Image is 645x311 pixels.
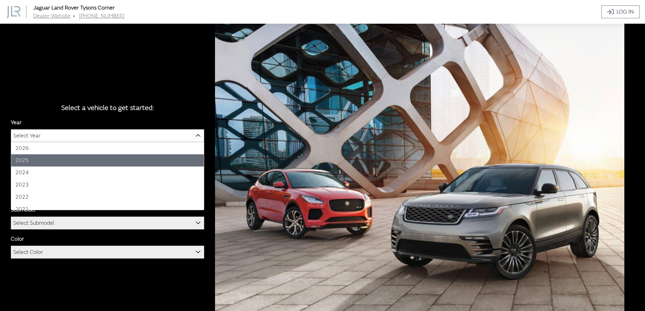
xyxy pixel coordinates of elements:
label: Year [11,118,22,127]
span: Select Year [13,130,41,142]
a: Jaguar Land Rover Tysons Corner logo [7,5,32,18]
span: Log In [617,8,634,16]
li: 2026 [11,142,204,154]
div: Select a vehicle to get started: [11,103,204,113]
img: Dashboard [7,6,21,18]
label: Color [11,235,24,243]
li: 2022 [11,191,204,203]
span: Select Year [11,130,204,142]
span: Select Submodel [13,217,54,229]
span: Select Color [11,246,204,259]
li: 2021 [11,203,204,215]
span: Select Color [13,246,43,258]
a: Jaguar Land Rover Tysons Corner [33,4,115,11]
span: Select Color [11,246,204,258]
span: • [73,13,75,19]
li: 2023 [11,179,204,191]
span: Select Submodel [11,217,204,229]
a: Log In [601,5,640,18]
span: Select Year [11,129,204,142]
li: 2025 [11,154,204,166]
li: 2024 [11,166,204,179]
a: [PHONE_NUMBER] [79,13,125,19]
a: Dealer Website [33,13,70,19]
